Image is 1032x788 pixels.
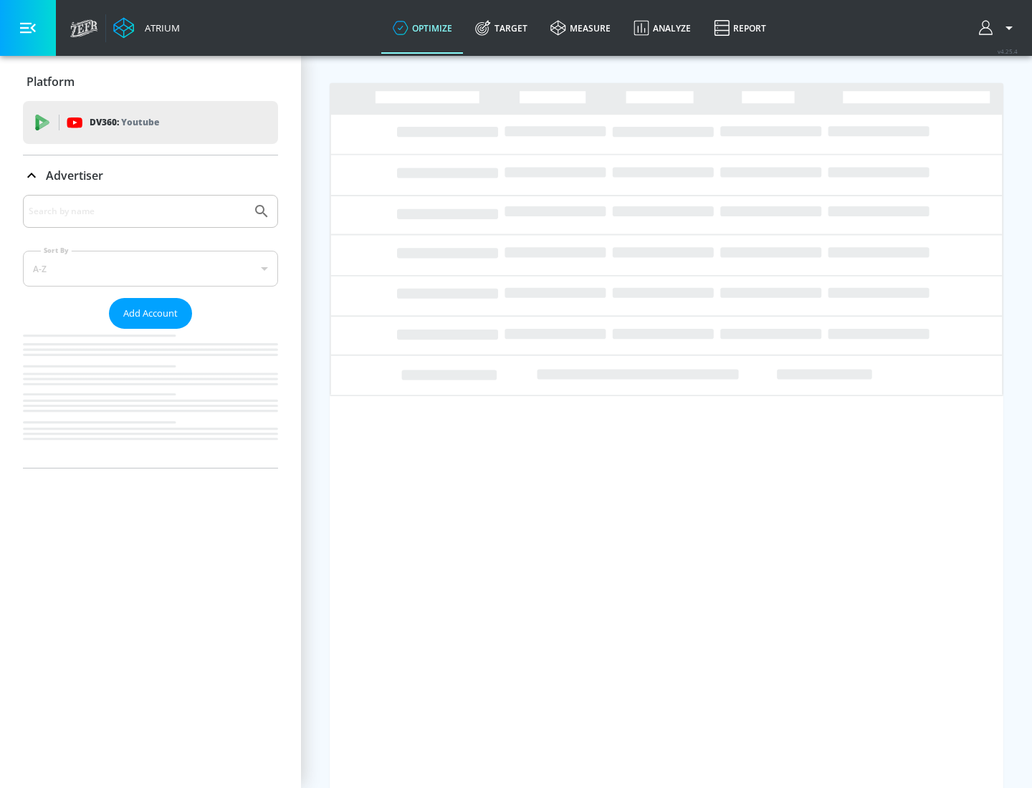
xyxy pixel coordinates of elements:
div: DV360: Youtube [23,101,278,144]
a: Report [702,2,778,54]
label: Sort By [41,246,72,255]
a: Atrium [113,17,180,39]
span: Add Account [123,305,178,322]
a: measure [539,2,622,54]
a: Target [464,2,539,54]
div: Advertiser [23,155,278,196]
div: Atrium [139,21,180,34]
p: DV360: [90,115,159,130]
p: Advertiser [46,168,103,183]
a: optimize [381,2,464,54]
button: Add Account [109,298,192,329]
nav: list of Advertiser [23,329,278,468]
div: Advertiser [23,195,278,468]
p: Platform [27,74,75,90]
input: Search by name [29,202,246,221]
div: Platform [23,62,278,102]
p: Youtube [121,115,159,130]
div: A-Z [23,251,278,287]
a: Analyze [622,2,702,54]
span: v 4.25.4 [998,47,1018,55]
